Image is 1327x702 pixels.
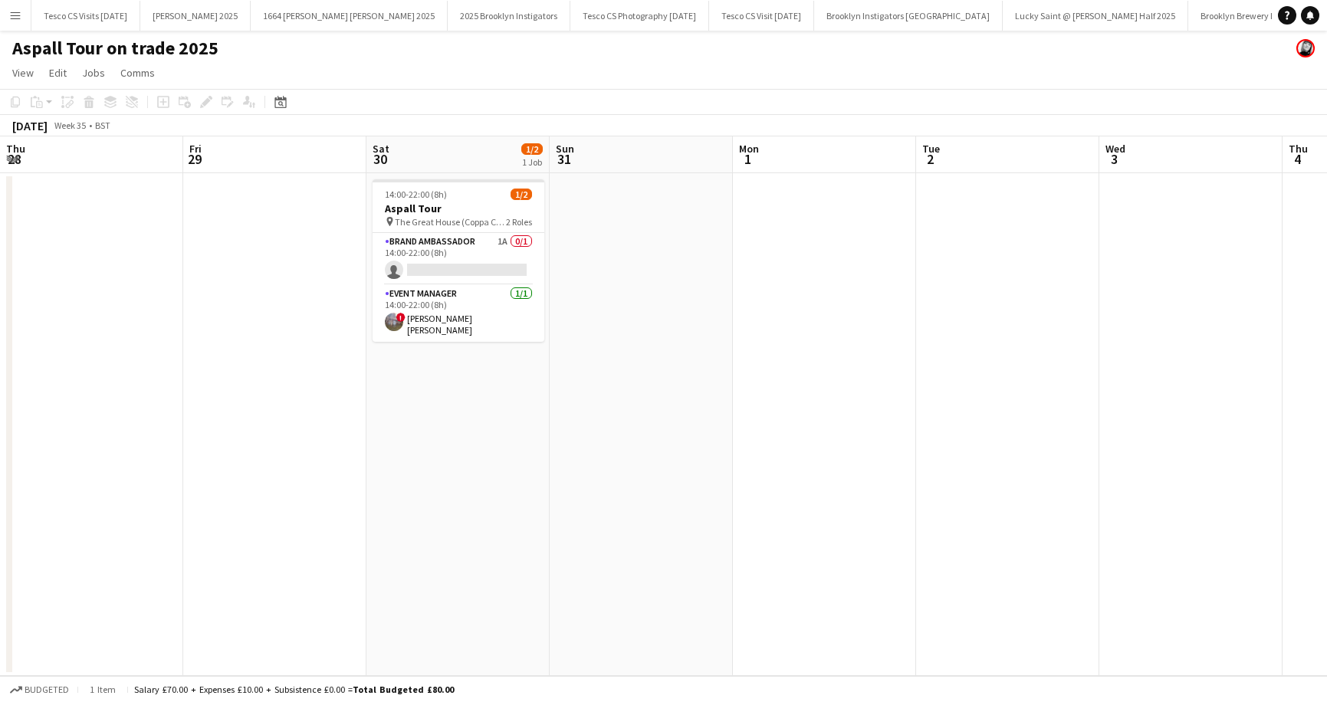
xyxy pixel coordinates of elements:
[31,1,140,31] button: Tesco CS Visits [DATE]
[570,1,709,31] button: Tesco CS Photography [DATE]
[189,142,202,156] span: Fri
[1296,39,1315,57] app-user-avatar: Janeann Ferguson
[6,63,40,83] a: View
[6,142,25,156] span: Thu
[521,143,543,155] span: 1/2
[373,233,544,285] app-card-role: Brand Ambassador1A0/114:00-22:00 (8h)
[49,66,67,80] span: Edit
[82,66,105,80] span: Jobs
[1286,150,1308,168] span: 4
[739,142,759,156] span: Mon
[51,120,89,131] span: Week 35
[4,150,25,168] span: 28
[373,202,544,215] h3: Aspall Tour
[1105,142,1125,156] span: Wed
[506,216,532,228] span: 2 Roles
[95,120,110,131] div: BST
[120,66,155,80] span: Comms
[187,150,202,168] span: 29
[373,285,544,342] app-card-role: Event Manager1/114:00-22:00 (8h)![PERSON_NAME] [PERSON_NAME]
[922,142,940,156] span: Tue
[737,150,759,168] span: 1
[134,684,454,695] div: Salary £70.00 + Expenses £10.00 + Subsistence £0.00 =
[8,681,71,698] button: Budgeted
[1103,150,1125,168] span: 3
[522,156,542,168] div: 1 Job
[373,179,544,342] app-job-card: 14:00-22:00 (8h)1/2Aspall Tour The Great House (Coppa Club) RG42 RolesBrand Ambassador1A0/114:00-...
[396,313,406,322] span: !
[12,37,218,60] h1: Aspall Tour on trade 2025
[709,1,814,31] button: Tesco CS Visit [DATE]
[556,142,574,156] span: Sun
[395,216,506,228] span: The Great House (Coppa Club) RG4
[12,118,48,133] div: [DATE]
[114,63,161,83] a: Comms
[43,63,73,83] a: Edit
[76,63,111,83] a: Jobs
[814,1,1003,31] button: Brooklyn Instigators [GEOGRAPHIC_DATA]
[920,150,940,168] span: 2
[511,189,532,200] span: 1/2
[373,142,389,156] span: Sat
[553,150,574,168] span: 31
[84,684,121,695] span: 1 item
[251,1,448,31] button: 1664 [PERSON_NAME] [PERSON_NAME] 2025
[1003,1,1188,31] button: Lucky Saint @ [PERSON_NAME] Half 2025
[353,684,454,695] span: Total Budgeted £80.00
[25,684,69,695] span: Budgeted
[448,1,570,31] button: 2025 Brooklyn Instigators
[140,1,251,31] button: [PERSON_NAME] 2025
[385,189,447,200] span: 14:00-22:00 (8h)
[1289,142,1308,156] span: Thu
[370,150,389,168] span: 30
[12,66,34,80] span: View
